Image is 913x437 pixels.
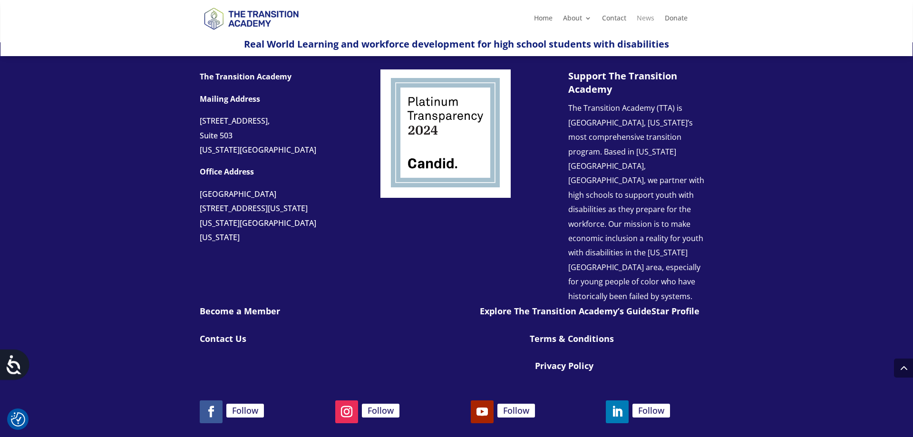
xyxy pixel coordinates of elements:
span: The Transition Academy (TTA) is [GEOGRAPHIC_DATA], [US_STATE]’s most comprehensive transition pro... [568,103,704,301]
div: [STREET_ADDRESS], [200,114,352,128]
a: Become a Member [200,305,280,317]
a: Follow [632,404,670,418]
img: Screenshot 2024-06-22 at 11.34.49 AM [380,69,511,198]
a: Follow [362,404,399,418]
span: [STREET_ADDRESS][US_STATE] [200,203,308,214]
a: Follow [226,404,264,418]
img: Revisit consent button [11,412,25,427]
a: Logo-Noticias [380,191,511,200]
button: Cookie Settings [11,412,25,427]
a: News [637,15,654,25]
a: Follow on Instagram [335,400,358,423]
a: Donate [665,15,688,25]
a: Follow on LinkedIn [606,400,629,423]
a: Logo-Noticias [200,28,302,37]
h3: Support The Transition Academy [568,69,706,101]
strong: Mailing Address [200,94,260,104]
strong: The Transition Academy [200,71,291,82]
span: Real World Learning and workforce development for high school students with disabilities [244,38,669,50]
img: TTA Brand_TTA Primary Logo_Horizontal_Light BG [200,1,302,35]
a: Explore The Transition Academy’s GuideStar Profile [480,305,699,317]
a: Follow [497,404,535,418]
a: Follow on Facebook [200,400,223,423]
a: Terms & Conditions [530,333,614,344]
a: Contact Us [200,333,246,344]
a: Follow on Youtube [471,400,494,423]
a: Home [534,15,553,25]
a: Contact [602,15,626,25]
p: [GEOGRAPHIC_DATA] [US_STATE][GEOGRAPHIC_DATA][US_STATE] [200,187,352,252]
strong: Office Address [200,166,254,177]
div: Suite 503 [200,128,352,143]
a: About [563,15,592,25]
a: Privacy Policy [535,360,593,371]
div: [US_STATE][GEOGRAPHIC_DATA] [200,143,352,157]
